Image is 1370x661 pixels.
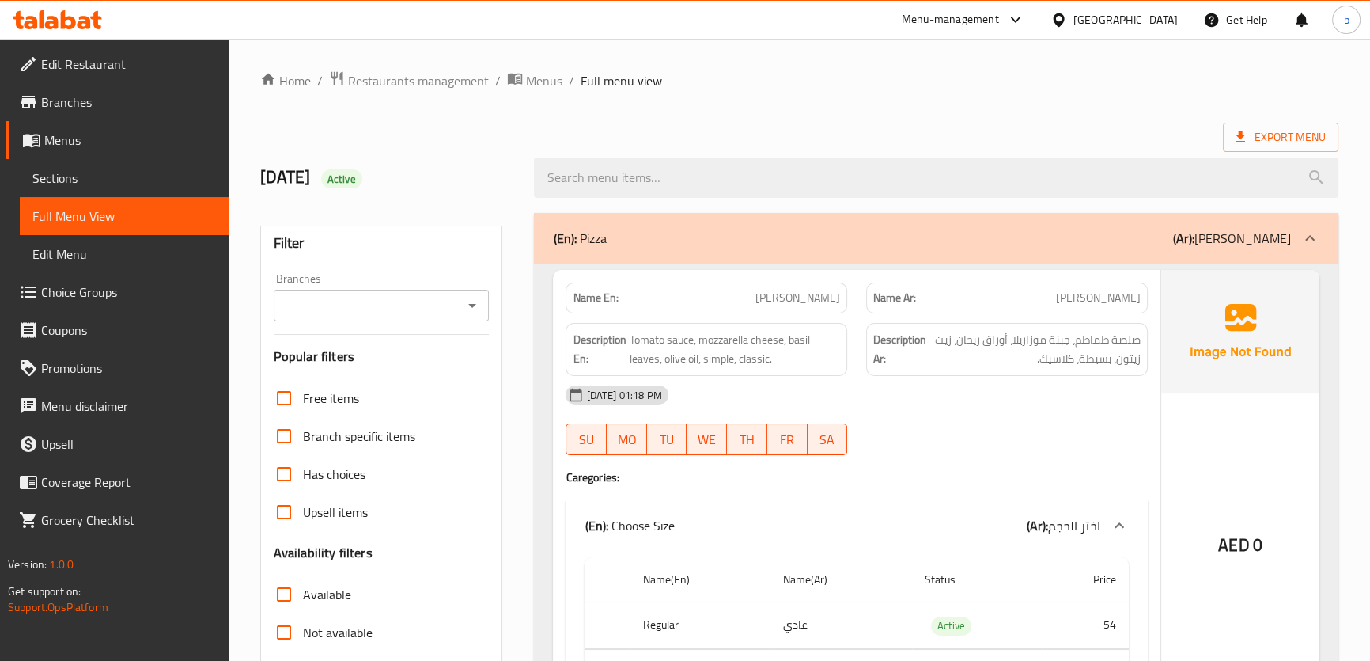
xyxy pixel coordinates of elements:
span: AED [1218,530,1249,560]
span: FR [774,428,801,451]
a: Upsell [6,425,229,463]
span: Export Menu [1236,127,1326,147]
span: Active [321,172,362,187]
button: FR [767,424,808,455]
span: Grocery Checklist [41,511,216,530]
strong: Description Ar: [873,330,926,369]
span: صلصة طماطم، جبنة موزاريلا، أوراق ريحان، زيت زيتون، بسيطة، كلاسيك. [929,330,1141,369]
a: Sections [20,159,229,197]
span: Edit Restaurant [41,55,216,74]
nav: breadcrumb [260,70,1338,91]
span: Get support on: [8,581,81,602]
b: (En): [553,226,576,250]
span: Menus [44,131,216,150]
button: TH [727,424,767,455]
span: Coverage Report [41,473,216,492]
button: WE [687,424,727,455]
span: Full menu view [581,71,662,90]
li: / [569,71,574,90]
span: Not available [303,623,373,642]
span: Export Menu [1223,123,1338,152]
div: Filter [274,226,490,260]
input: search [534,158,1338,198]
b: (En): [585,514,607,538]
span: SU [573,428,600,451]
strong: Name En: [573,290,618,306]
span: TU [653,428,681,451]
span: [PERSON_NAME] [1056,290,1141,306]
span: Choice Groups [41,283,216,302]
a: Full Menu View [20,197,229,235]
a: Coverage Report [6,463,229,501]
span: SA [814,428,842,451]
a: Support.OpsPlatform [8,597,108,617]
h3: Availability filters [274,544,373,562]
span: TH [733,428,761,451]
strong: Name Ar: [873,290,916,306]
span: b [1343,11,1349,28]
span: 0 [1253,530,1262,560]
a: Coupons [6,311,229,349]
span: MO [613,428,641,451]
td: عادي [770,602,912,649]
a: Choice Groups [6,273,229,311]
span: Branches [41,93,216,112]
div: Menu-management [902,10,999,29]
img: Ae5nvW7+0k+MAAAAAElFTkSuQmCC [1161,270,1319,393]
span: Tomato sauce, mozzarella cheese, basil leaves, olive oil, simple, classic. [629,330,840,369]
a: Grocery Checklist [6,501,229,539]
span: Version: [8,554,47,575]
th: Price [1042,557,1129,602]
div: (En): Pizza(Ar):[PERSON_NAME] [534,213,1338,264]
button: SA [808,424,848,455]
p: [PERSON_NAME] [1173,229,1291,248]
span: Upsell [41,435,216,454]
a: Home [260,71,311,90]
span: Full Menu View [32,207,216,226]
a: Menus [507,70,562,91]
span: Menu disclaimer [41,397,216,416]
th: Regular [630,602,770,649]
span: Sections [32,169,216,188]
th: Name(En) [630,557,770,602]
a: Menus [6,121,229,159]
th: Status [912,557,1042,602]
span: اختر الحجم [1048,514,1100,538]
li: / [317,71,323,90]
div: [GEOGRAPHIC_DATA] [1073,11,1178,28]
a: Edit Restaurant [6,45,229,83]
h4: Caregories: [566,469,1147,485]
span: [DATE] 01:18 PM [580,388,668,403]
b: (Ar): [1173,226,1194,250]
div: Active [321,169,362,188]
span: Has choices [303,465,365,484]
strong: Description En: [573,330,626,369]
span: [PERSON_NAME] [755,290,840,306]
a: Edit Menu [20,235,229,273]
h2: [DATE] [260,165,516,189]
a: Promotions [6,349,229,387]
span: Promotions [41,359,216,378]
button: TU [647,424,687,455]
span: Upsell items [303,503,368,522]
b: (Ar): [1027,514,1048,538]
span: 1.0.0 [49,554,74,575]
span: WE [693,428,721,451]
button: SU [566,424,607,455]
span: Available [303,585,351,604]
a: Menu disclaimer [6,387,229,425]
a: Restaurants management [329,70,489,91]
span: Coupons [41,321,216,340]
p: Pizza [553,229,606,248]
div: (En): Choose Size(Ar):اختر الحجم [566,500,1147,551]
td: 54 [1042,602,1129,649]
span: Free items [303,389,359,408]
span: Restaurants management [348,71,489,90]
button: MO [607,424,647,455]
th: Name(Ar) [770,557,912,602]
li: / [495,71,501,90]
h3: Popular filters [274,348,490,366]
div: Active [931,617,971,636]
a: Branches [6,83,229,121]
span: Menus [526,71,562,90]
